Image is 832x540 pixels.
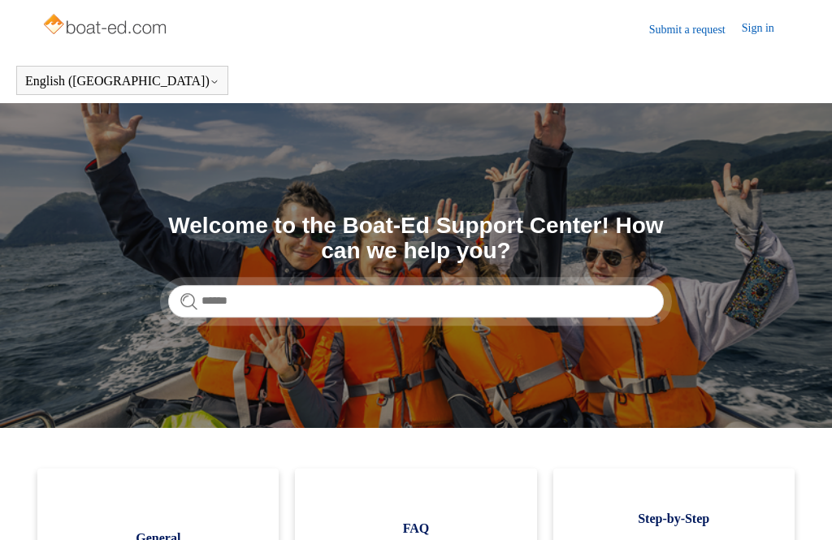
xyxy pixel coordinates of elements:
a: Submit a request [649,21,742,38]
div: Live chat [778,486,820,528]
a: Sign in [742,19,791,39]
h1: Welcome to the Boat-Ed Support Center! How can we help you? [168,214,664,264]
button: English ([GEOGRAPHIC_DATA]) [25,74,219,89]
input: Search [168,285,664,318]
img: Boat-Ed Help Center home page [41,10,171,42]
span: FAQ [319,519,512,538]
span: Step-by-Step [578,509,770,529]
